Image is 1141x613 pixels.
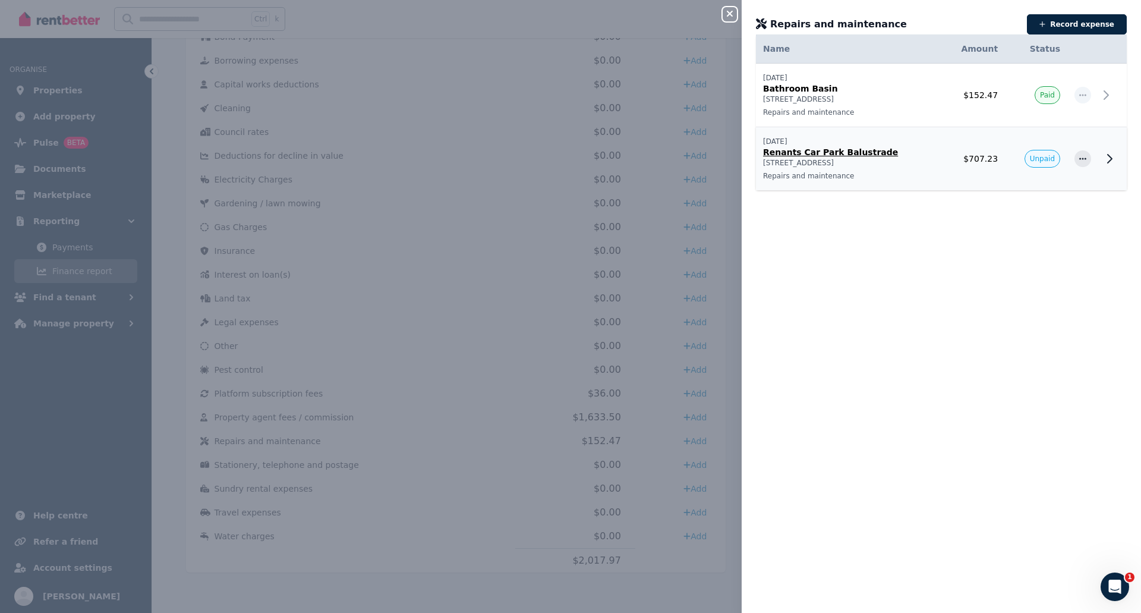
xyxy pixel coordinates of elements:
[763,158,935,168] p: [STREET_ADDRESS]
[763,73,935,83] p: [DATE]
[763,171,935,181] p: Repairs and maintenance
[1101,573,1129,601] iframe: Intercom live chat
[763,108,935,117] p: Repairs and maintenance
[763,95,935,104] p: [STREET_ADDRESS]
[1030,154,1055,164] span: Unpaid
[763,83,935,95] p: Bathroom Basin
[1125,573,1134,582] span: 1
[763,137,935,146] p: [DATE]
[942,34,1006,64] th: Amount
[942,127,1006,191] td: $707.23
[770,17,907,32] span: Repairs and maintenance
[763,146,935,158] p: Renants Car Park Balustrade
[1005,34,1067,64] th: Status
[756,34,942,64] th: Name
[1040,90,1055,100] span: Paid
[1027,14,1127,34] button: Record expense
[942,64,1006,127] td: $152.47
